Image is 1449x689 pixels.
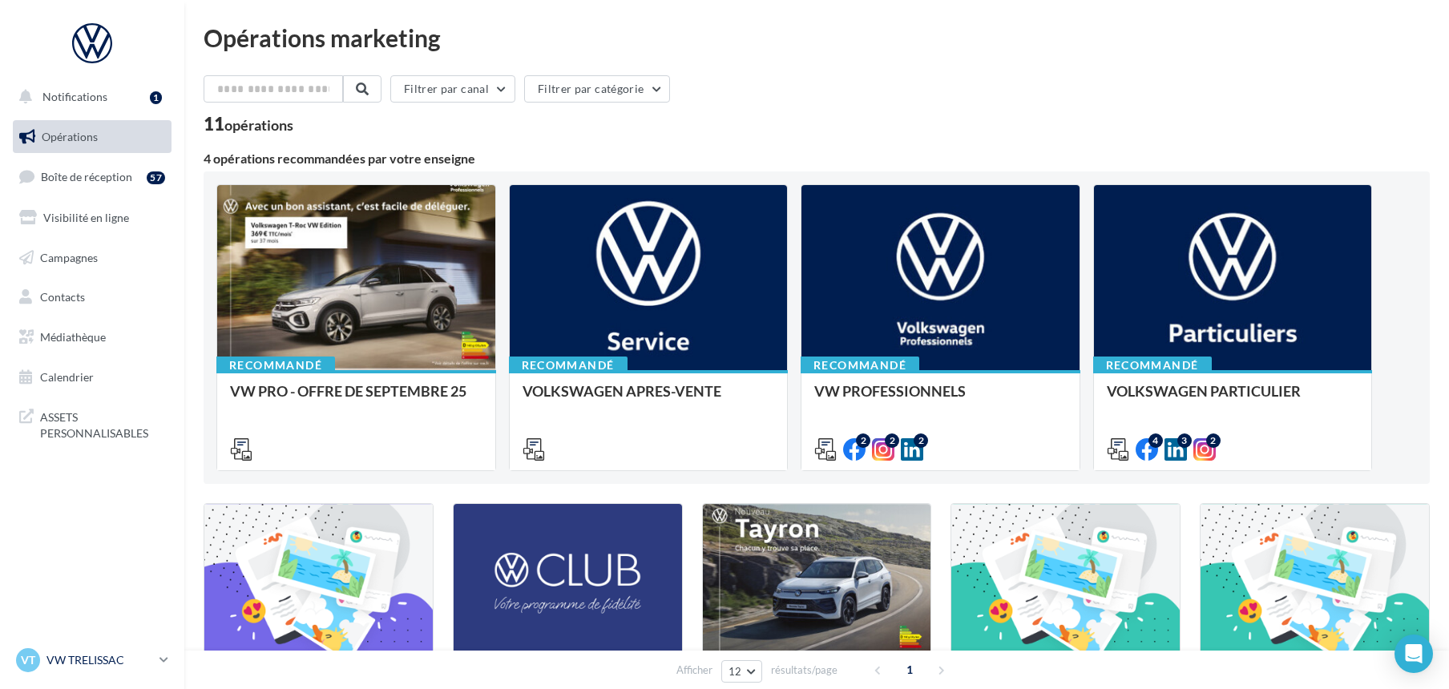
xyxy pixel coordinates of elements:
[1093,357,1212,374] div: Recommandé
[524,75,670,103] button: Filtrer par catégorie
[10,80,168,114] button: Notifications 1
[10,400,175,447] a: ASSETS PERSONNALISABLES
[150,91,162,104] div: 1
[10,320,175,354] a: Médiathèque
[216,357,335,374] div: Recommandé
[10,201,175,235] a: Visibilité en ligne
[676,663,712,678] span: Afficher
[1206,433,1221,448] div: 2
[41,170,132,183] span: Boîte de réception
[1177,433,1192,448] div: 3
[204,115,293,133] div: 11
[40,250,98,264] span: Campagnes
[230,383,482,415] div: VW PRO - OFFRE DE SEPTEMBRE 25
[10,241,175,275] a: Campagnes
[43,211,129,224] span: Visibilité en ligne
[914,433,928,448] div: 2
[40,406,165,441] span: ASSETS PERSONNALISABLES
[390,75,515,103] button: Filtrer par canal
[13,645,172,675] a: VT VW TRELISSAC
[204,26,1430,50] div: Opérations marketing
[814,383,1067,415] div: VW PROFESSIONNELS
[523,383,775,415] div: VOLKSWAGEN APRES-VENTE
[509,357,628,374] div: Recommandé
[1395,635,1433,673] div: Open Intercom Messenger
[46,652,153,668] p: VW TRELISSAC
[1107,383,1359,415] div: VOLKSWAGEN PARTICULIER
[729,665,742,678] span: 12
[10,361,175,394] a: Calendrier
[771,663,838,678] span: résultats/page
[1148,433,1163,448] div: 4
[40,370,94,384] span: Calendrier
[21,652,35,668] span: VT
[10,120,175,154] a: Opérations
[204,152,1430,165] div: 4 opérations recommandées par votre enseigne
[42,130,98,143] span: Opérations
[40,330,106,344] span: Médiathèque
[885,433,899,448] div: 2
[897,657,922,683] span: 1
[42,90,107,103] span: Notifications
[721,660,762,683] button: 12
[224,118,293,132] div: opérations
[10,280,175,314] a: Contacts
[801,357,919,374] div: Recommandé
[147,171,165,184] div: 57
[10,159,175,194] a: Boîte de réception57
[856,433,870,448] div: 2
[40,290,85,304] span: Contacts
